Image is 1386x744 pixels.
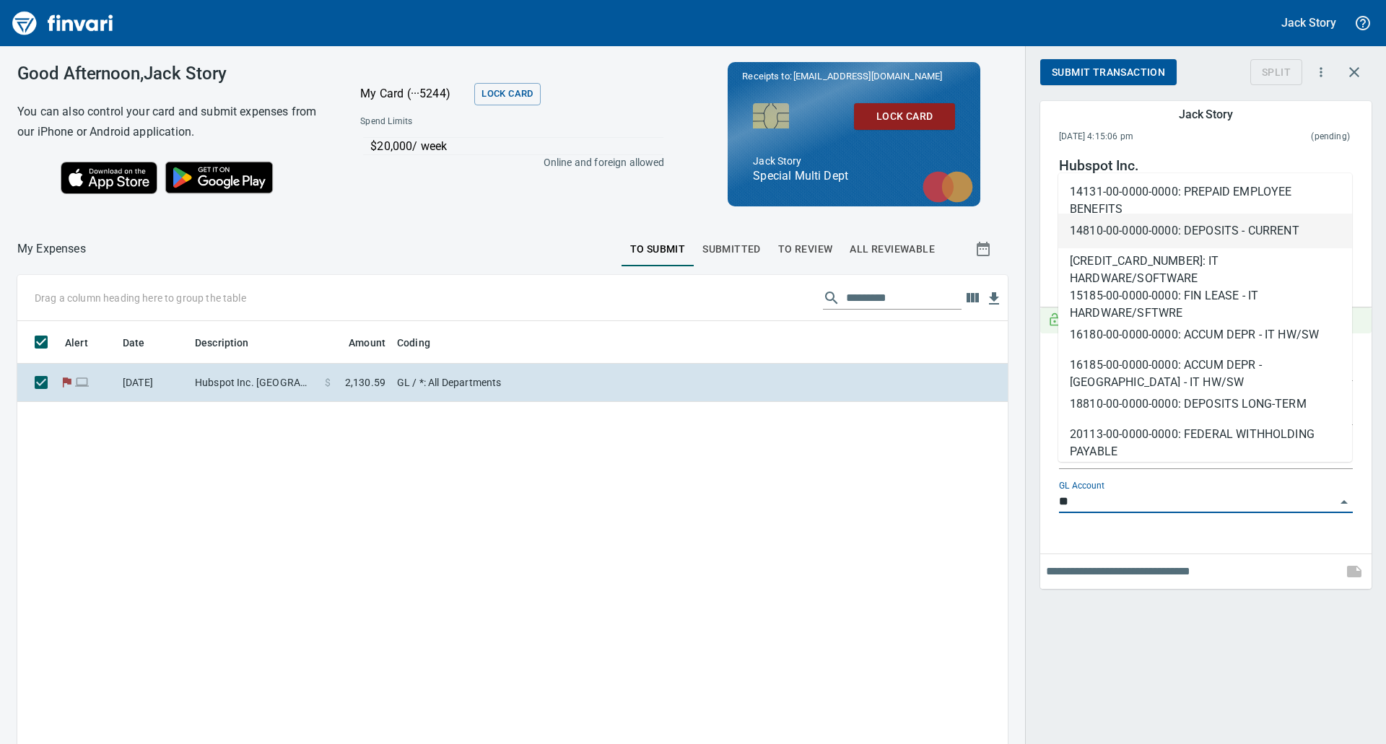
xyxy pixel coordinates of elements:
button: Jack Story [1278,12,1340,34]
p: Online and foreign allowed [349,155,664,170]
span: Amount [349,334,385,351]
td: [DATE] [117,364,189,402]
span: Date [123,334,164,351]
img: Download on the App Store [61,162,157,194]
li: 20113-00-0000-0000: FEDERAL WITHHOLDING PAYABLE [1058,421,1352,456]
td: Hubspot Inc. [GEOGRAPHIC_DATA], [GEOGRAPHIC_DATA] [189,364,319,402]
span: Alert [65,334,107,351]
li: 14131-00-0000-0000: PREPAID EMPLOYEE BENEFITS [1058,179,1352,214]
span: This charge has not been settled by the merchant yet. This usually takes a couple of days but in ... [1222,130,1350,144]
p: $20,000 / week [370,138,663,155]
span: To Submit [630,240,686,258]
p: Special Multi Dept [753,167,955,185]
li: 16185-00-0000-0000: ACCUM DEPR - [GEOGRAPHIC_DATA] - IT HW/SW [1058,352,1352,387]
img: Finvari [9,6,117,40]
span: Submitted [702,240,761,258]
div: Transaction still pending, cannot split yet. It usually takes 2-3 days for a merchant to settle a... [1250,65,1302,77]
button: Close transaction [1337,55,1372,89]
button: Choose columns to display [962,287,983,309]
p: My Card (···5244) [360,85,468,102]
span: Description [195,334,249,351]
span: Lock Card [866,108,943,126]
span: Submit Transaction [1052,64,1165,82]
h4: Hubspot Inc. [GEOGRAPHIC_DATA], [GEOGRAPHIC_DATA] [1059,157,1255,209]
li: 15185-00-0000-0000: FIN LEASE - IT HARDWARE/SFTWRE [1058,283,1352,318]
button: More [1305,56,1337,88]
button: Lock Card [474,83,540,105]
span: Coding [397,334,449,351]
button: Close [1334,492,1354,512]
img: Get it on Google Play [157,154,282,201]
li: 14810-00-0000-0000: DEPOSITS - CURRENT [1058,214,1352,248]
h6: You can also control your card and submit expenses from our iPhone or Android application. [17,102,324,142]
span: Online transaction [74,377,90,387]
p: My Expenses [17,240,86,258]
li: 18810-00-0000-0000: DEPOSITS LONG-TERM [1058,387,1352,421]
li: [CREDIT_CARD_NUMBER]: IT HARDWARE/SOFTWARE [1058,248,1352,283]
h5: Jack Story [1179,107,1234,122]
span: All Reviewable [850,240,935,258]
span: 2,130.59 [345,375,385,390]
li: 20115-00-0000-0000: STATE WITHHOLDING PAYABLE [1058,456,1352,491]
li: 16180-00-0000-0000: ACCUM DEPR - IT HW/SW [1058,318,1352,352]
h3: Good Afternoon , Jack Story [17,64,324,84]
span: Coding [397,334,430,351]
span: Lock Card [481,86,533,102]
span: Alert [65,334,88,351]
span: $ [325,375,331,390]
button: Show transactions within a particular date range [962,232,1008,266]
p: Drag a column heading here to group the table [35,291,246,305]
p: Jack Story [753,155,890,167]
span: Amount [330,334,385,351]
h5: Jack Story [1281,15,1336,30]
img: mastercard.svg [915,164,980,210]
span: Description [195,334,268,351]
button: Download table [983,288,1005,310]
button: Lock Card [854,103,955,130]
nav: breadcrumb [17,240,86,258]
span: Date [123,334,145,351]
p: Receipts to: [742,69,966,84]
span: Spend Limits [360,115,537,129]
td: GL / *: All Departments [391,364,752,402]
span: [DATE] 4:15:06 pm [1059,130,1222,144]
button: Submit Transaction [1040,59,1177,86]
label: GL Account [1059,481,1104,490]
span: To Review [778,240,833,258]
span: [EMAIL_ADDRESS][DOMAIN_NAME] [792,69,943,83]
span: Flagged [59,377,74,387]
